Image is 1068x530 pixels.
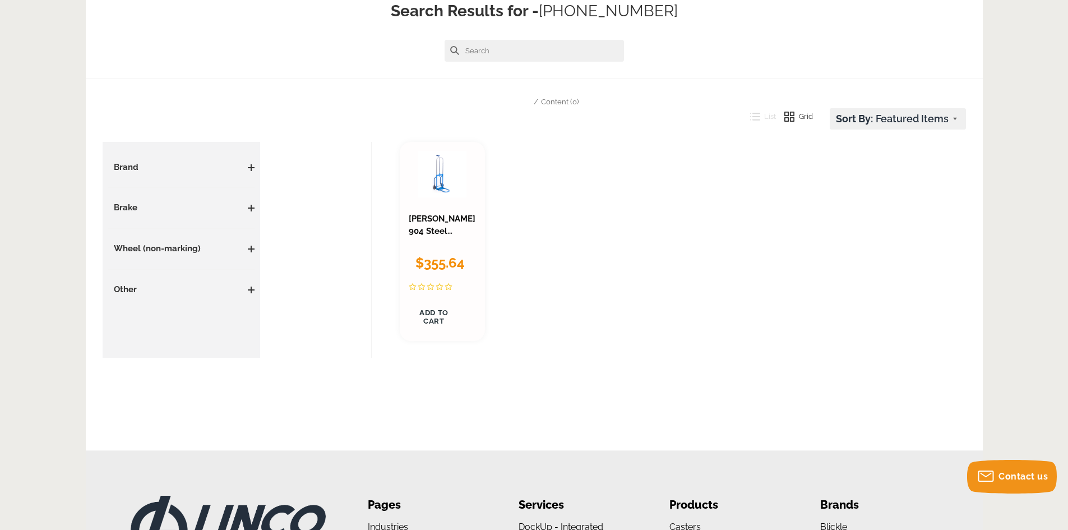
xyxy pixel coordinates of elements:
button: Grid [776,108,813,125]
input: Search [445,40,624,62]
li: Services [519,496,636,514]
button: Contact us [967,460,1057,494]
h3: Other [108,284,255,296]
h3: Brand [108,162,255,174]
a: Add to Cart [409,302,459,332]
a: [PERSON_NAME] 904 Steel Folding Collapsible Salesman Hand Truck (500 LBS Cap) [409,214,475,297]
span: Contact us [998,471,1048,482]
h3: Brake [108,202,255,214]
span: $355.64 [415,255,465,271]
li: Brands [820,496,937,514]
span: Add to Cart [419,308,449,325]
li: Products [669,496,787,514]
a: Content (0) [541,98,579,106]
li: Pages [368,496,485,514]
button: List [742,108,776,125]
span: [PHONE_NUMBER] [539,2,678,20]
a: Products (1) [490,98,529,106]
h3: Wheel (non-marking) [108,243,255,255]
